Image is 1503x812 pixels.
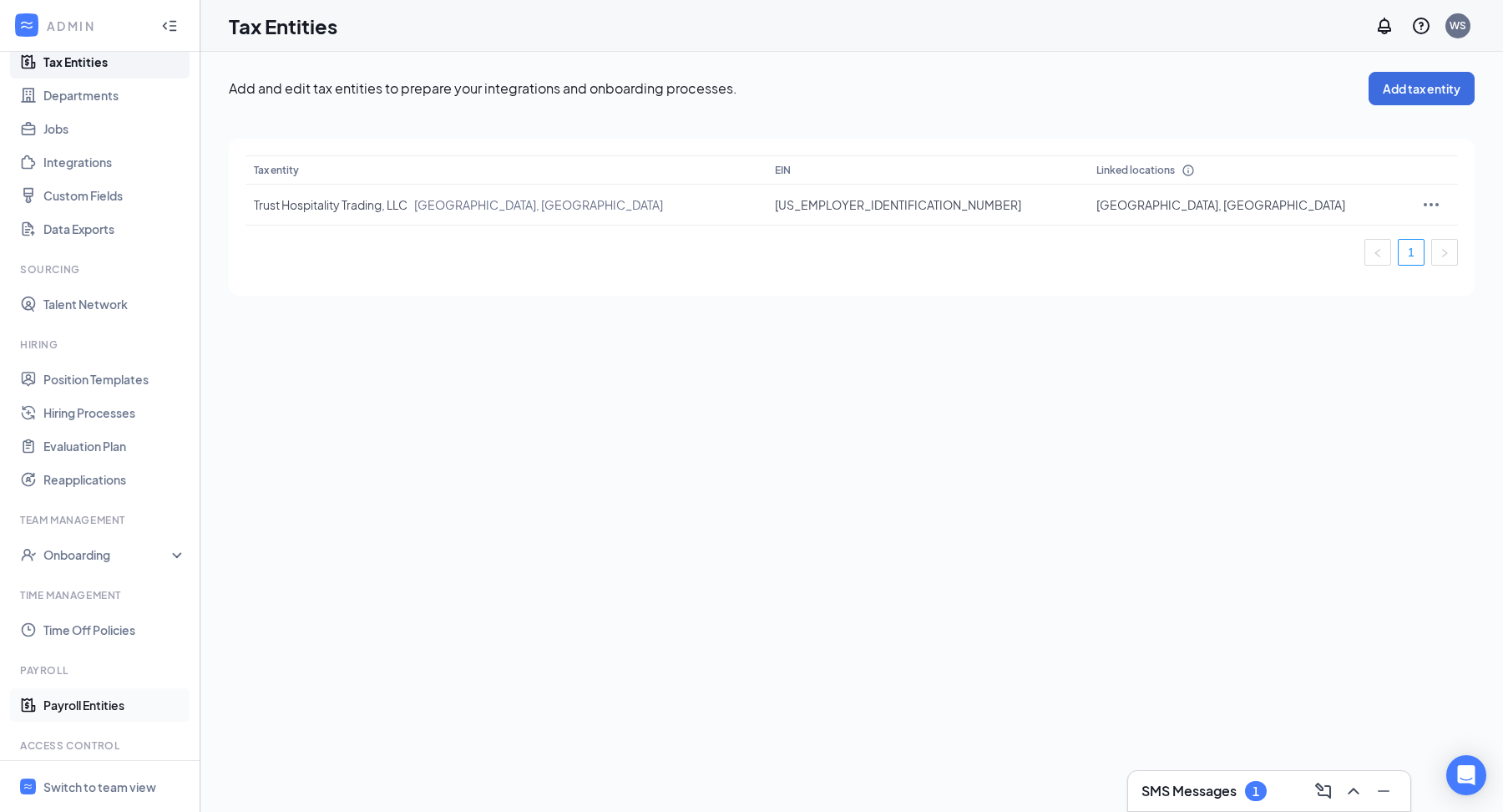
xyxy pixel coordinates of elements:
span: left [1373,248,1383,258]
div: WS [1450,18,1466,33]
li: 1 [1398,239,1425,266]
th: EIN [767,155,1088,185]
svg: QuestionInfo [1411,16,1431,36]
a: Position Templates [43,363,186,396]
h3: SMS Messages [1141,782,1237,800]
span: Linked locations [1096,163,1175,177]
svg: ChevronUp [1344,781,1364,801]
a: Departments [43,79,186,112]
div: Payroll [20,663,183,678]
div: Onboarding [43,546,172,563]
svg: WorkstreamLogo [23,781,33,792]
button: Minimize [1370,778,1397,804]
svg: Notifications [1374,16,1394,36]
a: Payroll Entities [43,688,186,722]
span: [GEOGRAPHIC_DATA], [GEOGRAPHIC_DATA] [407,197,663,212]
span: [GEOGRAPHIC_DATA], [GEOGRAPHIC_DATA] [1096,197,1345,212]
div: Open Intercom Messenger [1446,755,1486,795]
a: Reapplications [43,463,186,496]
span: right [1440,248,1450,258]
a: Tax Entities [43,45,186,79]
div: Sourcing [20,262,183,277]
h1: Tax Entities [229,12,337,40]
svg: UserCheck [20,546,37,563]
button: ChevronUp [1340,778,1367,804]
button: Add tax entity [1369,72,1475,105]
a: Time Off Policies [43,613,186,647]
svg: Collapse [161,18,178,34]
a: Evaluation Plan [43,429,186,463]
div: Team Management [20,513,183,527]
div: Access control [20,738,183,753]
a: Hiring Processes [43,396,186,429]
a: 1 [1399,240,1424,265]
a: Talent Network [43,287,186,321]
span: Trust Hospitality Trading, LLC [254,197,663,212]
div: Hiring [20,337,183,352]
a: Data Exports [43,212,186,246]
p: Add and edit tax entities to prepare your integrations and onboarding processes. [229,79,1369,98]
svg: WorkstreamLogo [18,17,35,33]
svg: Minimize [1374,781,1394,801]
th: Tax entity [245,155,767,185]
svg: Info [1182,164,1195,177]
a: Custom Fields [43,179,186,212]
li: Next Page [1431,239,1458,266]
a: Jobs [43,112,186,145]
svg: Ellipses [1421,195,1441,215]
td: [US_EMPLOYER_IDENTIFICATION_NUMBER] [767,185,1088,226]
div: Time Management [20,588,183,602]
button: left [1364,239,1391,266]
a: Integrations [43,145,186,179]
div: ADMIN [47,18,146,34]
div: Switch to team view [43,779,156,795]
li: Previous Page [1364,239,1391,266]
svg: ComposeMessage [1313,781,1333,801]
button: right [1431,239,1458,266]
div: 1 [1252,784,1259,799]
button: ComposeMessage [1310,778,1337,804]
